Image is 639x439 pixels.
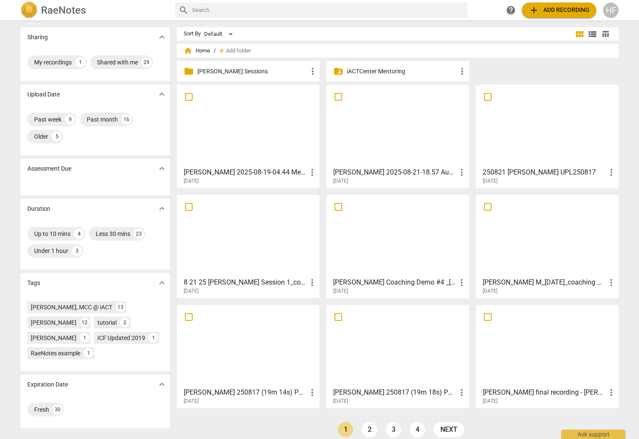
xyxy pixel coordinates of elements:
[134,229,144,239] div: 23
[479,198,616,294] a: [PERSON_NAME] M_[DATE]_coaching Ani [DATE][DATE]
[180,198,317,294] a: 8 21 25 [PERSON_NAME] Session 1_coaching [PERSON_NAME] Video_Recording_640x360[DATE]
[184,387,307,398] h3: Odetta Li 250817 (19m 14s) PCC #3 (Susan) UPL250814
[386,422,401,437] a: Page 3
[184,288,199,295] span: [DATE]
[34,247,68,255] div: Under 1 hour
[116,302,125,312] div: 13
[155,162,168,175] button: Show more
[457,277,467,288] span: more_vert
[179,5,189,15] span: search
[214,48,216,54] span: /
[479,88,616,184] a: 250821 [PERSON_NAME] UPL250817[DATE]
[606,277,616,288] span: more_vert
[522,3,596,18] button: Upload
[75,57,85,67] div: 1
[586,28,599,41] button: List view
[217,47,226,55] span: add
[204,27,236,41] div: Default
[573,28,586,41] button: Tile view
[587,29,598,39] span: view_list
[155,378,168,391] button: Show more
[561,430,625,439] div: Ask support
[333,277,457,288] h3: Andrea Coaching Demo #4 _8.20.25
[21,2,38,19] img: Logo
[34,405,49,414] div: Fresh
[155,31,168,44] button: Show more
[34,115,62,124] div: Past week
[157,163,167,174] span: expand_more
[184,177,199,185] span: [DATE]
[184,47,210,55] span: Home
[34,230,70,238] div: Up to 10 mins
[157,278,167,288] span: expand_more
[65,114,75,125] div: 9
[506,5,516,15] span: help
[307,387,317,398] span: more_vert
[53,404,63,415] div: 30
[333,288,348,295] span: [DATE]
[74,229,84,239] div: 4
[155,202,168,215] button: Show more
[575,29,585,39] span: view_module
[184,47,192,55] span: home
[31,318,76,327] div: [PERSON_NAME]
[192,3,464,17] input: Search
[155,276,168,289] button: Show more
[34,58,72,67] div: My recordings
[603,3,618,18] button: HF
[483,387,606,398] h3: Andrea Hernandez final recording - Andrea Hernandez
[457,387,467,398] span: more_vert
[529,5,589,15] span: Add recording
[333,398,348,405] span: [DATE]
[41,4,86,16] h2: RaeNotes
[483,277,606,288] h3: Susan M_8.21.25_coaching Ani Aug 12
[329,308,466,404] a: [PERSON_NAME] 250817 (19m 18s) PCC #1 ([PERSON_NAME]) UPL250815[DATE]
[606,167,616,177] span: more_vert
[606,387,616,398] span: more_vert
[31,334,76,342] div: [PERSON_NAME]
[180,88,317,184] a: [PERSON_NAME] 2025-08-19-04.44 Mentor Session 1 Video [DATE]-converted[DATE]
[226,48,251,54] span: Add folder
[457,66,467,76] span: more_vert
[362,422,377,437] a: Page 2
[184,398,199,405] span: [DATE]
[27,380,68,389] p: Expiration Date
[184,31,201,37] div: Sort By
[157,204,167,214] span: expand_more
[329,88,466,184] a: [PERSON_NAME] 2025-08-21-18.57 Audio1852162780-converted[DATE]
[347,67,457,76] p: iACTCenter Mentoring
[333,177,348,185] span: [DATE]
[96,230,130,238] div: Less 30 mins
[87,115,118,124] div: Past month
[80,333,89,343] div: 1
[157,89,167,99] span: expand_more
[27,164,71,173] p: Assessment Due
[155,88,168,101] button: Show more
[457,167,467,177] span: more_vert
[483,177,498,185] span: [DATE]
[184,167,307,177] h3: Michelle Bujnowski 2025-08-19-04.44 Mentor Session 1 Video 8-22-25-converted
[410,422,425,437] a: Page 4
[27,33,48,42] p: Sharing
[121,114,132,125] div: 16
[21,2,168,19] a: LogoRaeNotes
[97,334,145,342] div: ICF Updated 2019
[329,198,466,294] a: [PERSON_NAME] Coaching Demo #4 _[DATE][DATE]
[34,132,48,141] div: Older
[483,167,606,177] h3: 250821 Michelle Letarte UPL250817
[80,318,89,327] div: 12
[529,5,539,15] span: add
[307,277,317,288] span: more_vert
[31,303,112,311] div: [PERSON_NAME], MCC @ iACT
[84,349,93,358] div: 1
[184,66,194,76] span: folder
[27,204,50,213] p: Duration
[307,167,317,177] span: more_vert
[120,318,129,327] div: 2
[149,333,158,343] div: 1
[157,32,167,42] span: expand_more
[184,277,307,288] h3: 8 21 25 Jennifer G_Mentor Session 1_coaching Aliza Video_Recording_640x360
[52,131,62,142] div: 5
[333,387,457,398] h3: Charlotte Shimko 250817 (19m 18s) PCC #1 (Simone) UPL250815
